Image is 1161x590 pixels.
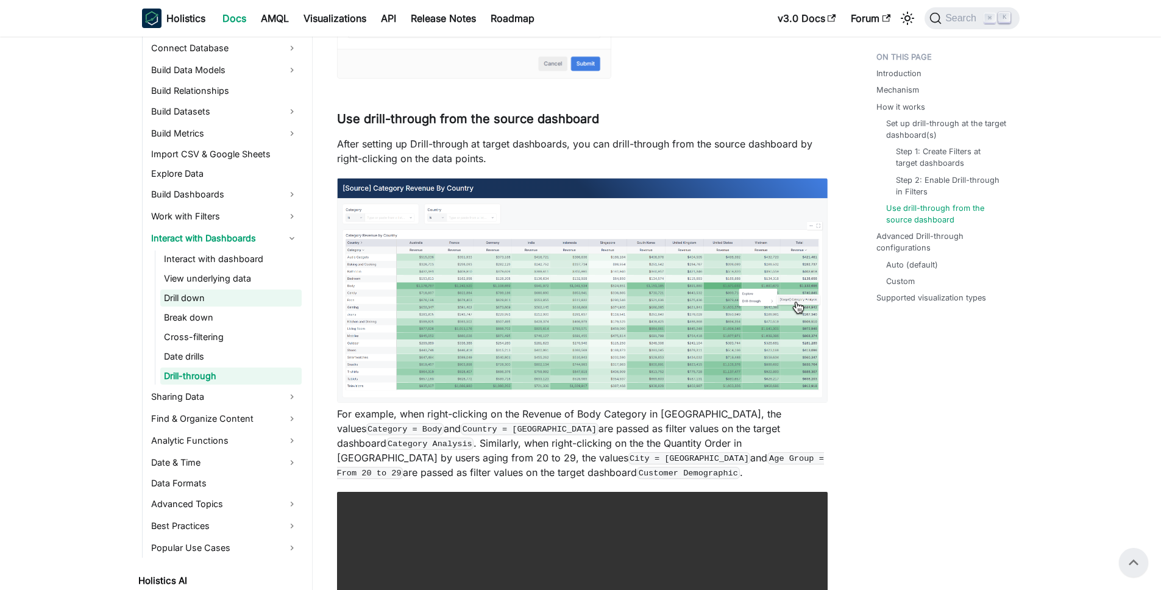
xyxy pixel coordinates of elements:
[147,102,302,121] a: Build Datasets
[886,202,1007,226] a: Use drill-through from the source dashboard
[142,9,162,28] img: Holistics
[147,494,302,514] a: Advanced Topics
[366,423,444,435] code: Category = Body
[886,118,1007,141] a: Set up drill-through at the target dashboard(s)
[896,146,1003,169] a: Step 1: Create Filters at target dashboards
[337,407,828,480] p: For example, when right-clicking on the Revenue of Body Category in [GEOGRAPHIC_DATA], the values...
[160,309,302,326] a: Break down
[147,207,302,226] a: Work with Filters
[147,124,302,143] a: Build Metrics
[898,9,917,28] button: Switch between dark and light mode (currently light mode)
[925,7,1019,29] button: Search (Command+K)
[337,137,828,166] p: After setting up Drill-through at target dashboards, you can drill-through from the source dashbo...
[337,112,828,127] h3: Use drill-through from the source dashboard
[147,516,302,536] a: Best Practices
[160,329,302,346] a: Cross-filtering
[770,9,843,28] a: v3.0 Docs
[147,475,302,492] a: Data Formats
[886,275,915,287] a: Custom
[160,348,302,365] a: Date drills
[254,9,296,28] a: AMQL
[147,453,302,472] a: Date & Time
[215,9,254,28] a: Docs
[374,9,403,28] a: API
[876,230,1012,254] a: Advanced Drill-through configurations
[337,452,824,479] code: Age Group = From 20 to 29
[296,9,374,28] a: Visualizations
[147,38,302,58] a: Connect Database
[147,538,302,558] a: Popular Use Cases
[337,178,828,403] img: reporting-use-drill-through-source-dashboard
[386,438,474,450] code: Category Analysis
[998,12,1010,23] kbd: K
[984,13,996,24] kbd: ⌘
[147,387,302,407] a: Sharing Data
[637,467,739,479] code: Customer Demographic
[147,185,302,204] a: Build Dashboards
[403,9,483,28] a: Release Notes
[160,368,302,385] a: Drill-through
[876,292,986,304] a: Supported visualization types
[160,251,302,268] a: Interact with dashboard
[896,174,1003,197] a: Step 2: Enable Drill-through in Filters
[886,259,938,271] a: Auto (default)
[1119,548,1148,577] button: Scroll back to top
[876,101,925,113] a: How it works
[160,270,302,287] a: View underlying data
[147,165,302,182] a: Explore Data
[147,431,302,450] a: Analytic Functions
[160,290,302,307] a: Drill down
[130,37,313,590] nav: Docs sidebar
[147,60,302,80] a: Build Data Models
[166,11,205,26] b: Holistics
[843,9,898,28] a: Forum
[135,572,302,589] a: Holistics AI
[147,409,302,428] a: Find & Organize Content
[147,146,302,163] a: Import CSV & Google Sheets
[147,82,302,99] a: Build Relationships
[942,13,984,24] span: Search
[461,423,598,435] code: Country = [GEOGRAPHIC_DATA]
[876,84,919,96] a: Mechanism
[876,68,921,79] a: Introduction
[142,9,205,28] a: HolisticsHolistics
[483,9,542,28] a: Roadmap
[628,452,751,464] code: City = [GEOGRAPHIC_DATA]
[147,229,302,248] a: Interact with Dashboards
